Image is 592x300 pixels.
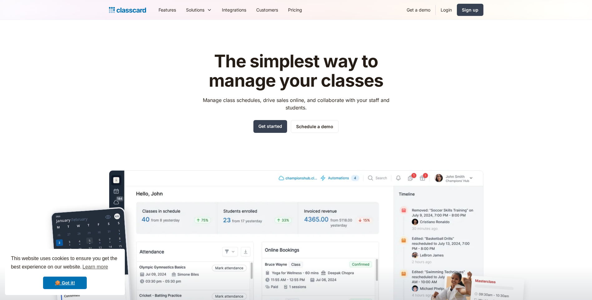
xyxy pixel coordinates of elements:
a: dismiss cookie message [43,277,87,289]
a: home [109,6,146,14]
div: Sign up [462,7,478,13]
a: Sign up [457,4,483,16]
a: Schedule a demo [291,120,339,133]
a: Features [154,3,181,17]
a: Get a demo [402,3,435,17]
h1: The simplest way to manage your classes [197,52,395,90]
div: Solutions [186,7,204,13]
p: Manage class schedules, drive sales online, and collaborate with your staff and students. [197,96,395,111]
div: cookieconsent [5,249,125,295]
span: This website uses cookies to ensure you get the best experience on our website. [11,255,119,272]
a: Get started [253,120,287,133]
a: Integrations [217,3,251,17]
div: Solutions [181,3,217,17]
a: Customers [251,3,283,17]
a: Login [436,3,457,17]
a: Pricing [283,3,307,17]
a: learn more about cookies [81,262,109,272]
